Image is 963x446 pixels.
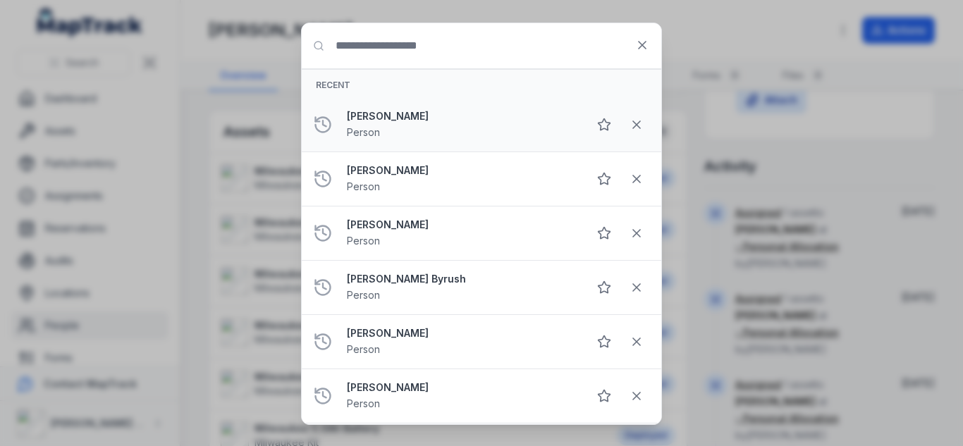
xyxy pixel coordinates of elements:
a: [PERSON_NAME]Person [347,326,577,357]
span: Person [347,289,380,301]
a: [PERSON_NAME]Person [347,218,577,249]
a: [PERSON_NAME] ByrushPerson [347,272,577,303]
span: Recent [316,80,350,90]
a: [PERSON_NAME]Person [347,380,577,411]
strong: [PERSON_NAME] [347,326,577,340]
strong: [PERSON_NAME] [347,380,577,395]
strong: [PERSON_NAME] [347,109,577,123]
span: Person [347,343,380,355]
strong: [PERSON_NAME] [347,218,577,232]
strong: [PERSON_NAME] [347,163,577,178]
strong: [PERSON_NAME] Byrush [347,272,577,286]
span: Person [347,180,380,192]
a: [PERSON_NAME]Person [347,109,577,140]
span: Person [347,235,380,247]
a: [PERSON_NAME]Person [347,163,577,194]
span: Person [347,126,380,138]
span: Person [347,397,380,409]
